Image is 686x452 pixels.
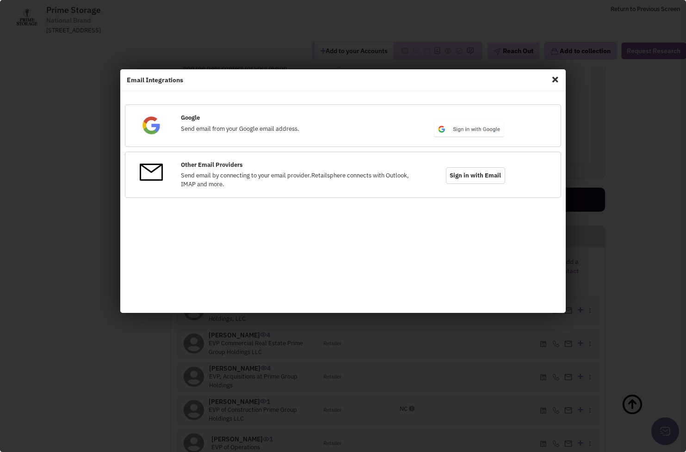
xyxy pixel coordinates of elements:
[181,171,409,188] span: Send email by connecting to your email provider.Retailsphere connects with Outlook, IMAP and more.
[181,125,299,133] span: Send email from your Google email address.
[181,161,243,170] label: Other Email Providers
[127,76,560,84] h4: Email Integrations
[433,121,505,138] img: btn_google_signin_light_normal_web@2x.png
[140,161,162,183] img: OtherEmail.png
[181,114,200,122] label: Google
[446,167,506,184] span: Sign in with Email
[140,114,162,136] img: Google.png
[549,72,561,87] span: Close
